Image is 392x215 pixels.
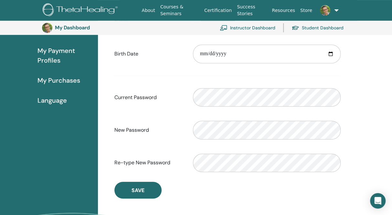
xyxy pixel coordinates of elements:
[42,23,52,33] img: default.jpg
[37,96,67,105] span: Language
[139,5,157,16] a: About
[234,1,269,20] a: Success Stories
[269,5,298,16] a: Resources
[110,124,188,136] label: New Password
[320,5,330,15] img: default.jpg
[220,25,228,31] img: chalkboard-teacher.svg
[55,25,120,31] h3: My Dashboard
[370,193,386,209] div: Open Intercom Messenger
[37,76,80,85] span: My Purchases
[202,5,234,16] a: Certification
[110,157,188,169] label: Re-type New Password
[220,21,275,35] a: Instructor Dashboard
[43,3,120,18] img: logo.png
[158,1,202,20] a: Courses & Seminars
[114,182,162,199] button: Save
[37,46,93,65] span: My Payment Profiles
[110,48,188,60] label: Birth Date
[110,91,188,104] label: Current Password
[298,5,315,16] a: Store
[291,25,299,31] img: graduation-cap.svg
[291,21,344,35] a: Student Dashboard
[132,187,144,194] span: Save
